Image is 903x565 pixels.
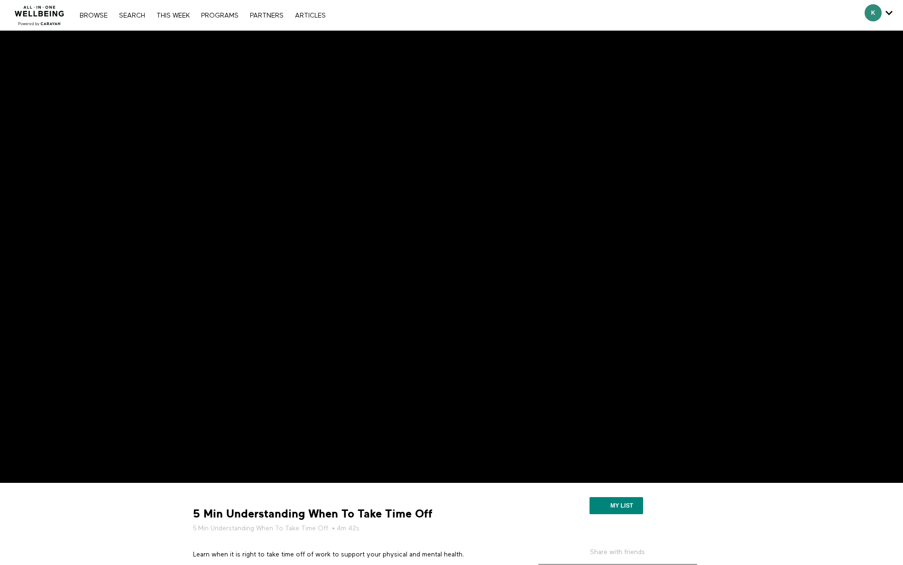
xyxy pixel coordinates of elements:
p: Learn when it is right to take time off of work to support your physical and mental health. [193,550,511,559]
h5: Share with friends [538,547,697,565]
a: ARTICLES [290,12,331,19]
nav: Primary [75,10,330,20]
strong: 5 Min Understanding When To Take Time Off [193,507,433,521]
a: PROGRAMS [196,12,243,19]
button: My list [590,497,643,514]
a: 5 Min Understanding When To Take Time Off [193,524,328,533]
h5: • 4m 42s [193,524,511,533]
a: Search [114,12,150,19]
a: THIS WEEK [152,12,194,19]
a: PARTNERS [245,12,288,19]
a: Browse [75,12,112,19]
